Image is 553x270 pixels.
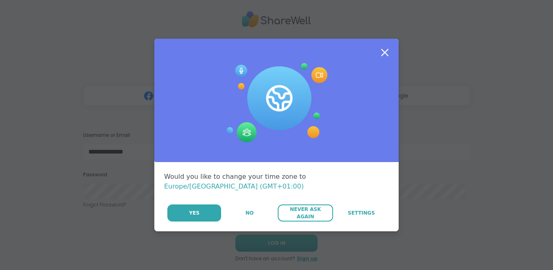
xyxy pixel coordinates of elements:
[278,204,333,222] button: Never Ask Again
[334,204,389,222] a: Settings
[348,209,375,217] span: Settings
[167,204,221,222] button: Yes
[189,209,200,217] span: Yes
[164,182,304,190] span: Europe/[GEOGRAPHIC_DATA] (GMT+01:00)
[164,172,389,191] div: Would you like to change your time zone to
[226,63,327,143] img: Session Experience
[246,209,254,217] span: No
[222,204,277,222] button: No
[282,206,329,220] span: Never Ask Again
